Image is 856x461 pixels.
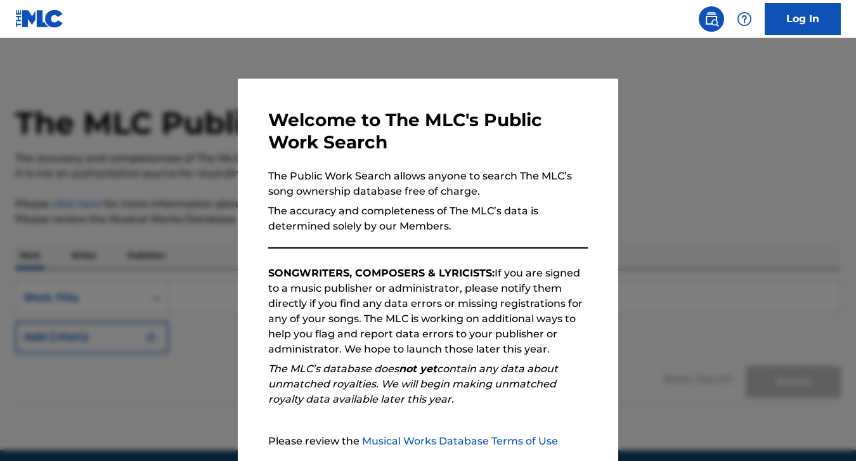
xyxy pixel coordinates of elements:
p: If you are signed to a music publisher or administrator, please notify them directly if you find ... [268,266,588,357]
img: MLC Logo [15,10,64,28]
a: Public Search [699,6,724,32]
a: Log In [765,3,841,35]
p: Please review the [268,434,588,449]
img: search [704,11,719,27]
p: The Public Work Search allows anyone to search The MLC’s song ownership database free of charge. [268,169,588,199]
p: The accuracy and completeness of The MLC’s data is determined solely by our Members. [268,204,588,234]
a: Musical Works Database Terms of Use [362,435,558,447]
iframe: Chat Widget [793,400,856,461]
img: help [737,11,752,27]
h3: Welcome to The MLC's Public Work Search [268,109,588,153]
strong: SONGWRITERS, COMPOSERS & LYRICISTS: [268,267,495,279]
em: The MLC’s database does contain any data about unmatched royalties. We will begin making unmatche... [268,363,558,405]
strong: not yet [399,363,437,375]
div: Help [732,6,757,32]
